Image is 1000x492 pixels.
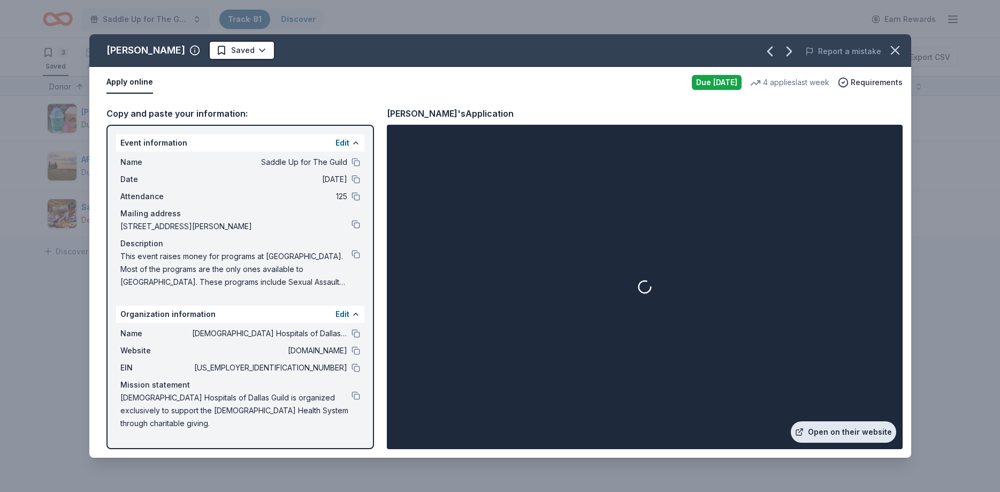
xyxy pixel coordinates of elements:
div: Mailing address [120,207,360,220]
div: Mission statement [120,379,360,391]
button: Saved [209,41,275,60]
div: Due [DATE] [692,75,742,90]
span: Attendance [120,190,192,203]
button: Report a mistake [805,45,881,58]
span: Saved [231,44,255,57]
span: Website [120,344,192,357]
button: Requirements [838,76,903,89]
span: [STREET_ADDRESS][PERSON_NAME] [120,220,352,233]
div: Event information [116,134,364,152]
span: 125 [192,190,347,203]
button: Edit [335,308,349,321]
button: Apply online [106,71,153,94]
span: [DEMOGRAPHIC_DATA] Hospitals of Dallas Guild [192,327,347,340]
span: This event raises money for programs at [GEOGRAPHIC_DATA]. Most of the programs are the only ones... [120,250,352,289]
span: Saddle Up for The Guild [192,156,347,169]
div: [PERSON_NAME]'s Application [387,107,514,120]
span: EIN [120,361,192,374]
span: Requirements [851,76,903,89]
div: Copy and paste your information: [106,107,374,120]
button: Edit [335,137,349,149]
div: Description [120,237,360,250]
a: Open on their website [791,421,896,443]
span: [DOMAIN_NAME] [192,344,347,357]
span: [DEMOGRAPHIC_DATA] Hospitals of Dallas Guild is organized exclusively to support the [DEMOGRAPHIC... [120,391,352,430]
span: Name [120,327,192,340]
span: Date [120,173,192,186]
span: [DATE] [192,173,347,186]
div: 4 applies last week [750,76,829,89]
div: [PERSON_NAME] [106,42,185,59]
div: Organization information [116,306,364,323]
span: [US_EMPLOYER_IDENTIFICATION_NUMBER] [192,361,347,374]
span: Name [120,156,192,169]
